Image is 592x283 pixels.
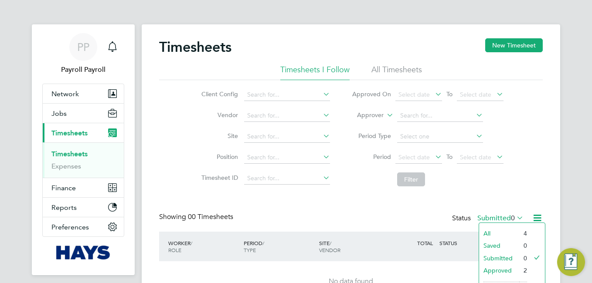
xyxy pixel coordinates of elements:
[77,41,89,53] span: PP
[398,153,430,161] span: Select date
[330,239,331,246] span: /
[51,150,88,158] a: Timesheets
[244,172,330,185] input: Search for...
[557,248,585,276] button: Engage Resource Center
[42,246,124,259] a: Go to home page
[43,142,124,178] div: Timesheets
[479,264,519,276] li: Approved
[519,239,527,252] li: 0
[479,239,519,252] li: Saved
[199,174,238,182] label: Timesheet ID
[460,153,491,161] span: Select date
[244,246,256,253] span: TYPE
[166,235,242,258] div: WORKER
[444,151,455,162] span: To
[43,84,124,103] button: Network
[199,132,238,140] label: Site
[43,104,124,123] button: Jobs
[244,152,330,164] input: Search for...
[56,246,111,259] img: hays-logo-retina.png
[519,252,527,264] li: 0
[51,184,76,192] span: Finance
[51,129,88,137] span: Timesheets
[159,212,235,222] div: Showing
[352,153,391,161] label: Period
[417,239,433,246] span: TOTAL
[519,264,527,276] li: 2
[51,203,77,212] span: Reports
[397,110,483,122] input: Search for...
[43,217,124,236] button: Preferences
[43,123,124,142] button: Timesheets
[244,131,330,143] input: Search for...
[168,246,181,253] span: ROLE
[460,91,491,98] span: Select date
[244,110,330,122] input: Search for...
[280,64,350,80] li: Timesheets I Follow
[199,90,238,98] label: Client Config
[262,239,264,246] span: /
[444,88,455,100] span: To
[199,153,238,161] label: Position
[398,91,430,98] span: Select date
[43,198,124,217] button: Reports
[477,214,524,222] label: Submitted
[479,227,519,239] li: All
[188,212,233,221] span: 00 Timesheets
[199,111,238,119] label: Vendor
[42,64,124,75] span: Payroll Payroll
[191,239,192,246] span: /
[319,246,340,253] span: VENDOR
[397,172,425,186] button: Filter
[242,235,317,258] div: PERIOD
[452,212,525,225] div: Status
[159,38,231,56] h2: Timesheets
[437,235,483,251] div: STATUS
[51,162,81,170] a: Expenses
[32,24,135,275] nav: Main navigation
[371,64,422,80] li: All Timesheets
[397,131,483,143] input: Select one
[42,33,124,75] a: PPPayroll Payroll
[344,111,384,120] label: Approver
[511,214,515,222] span: 0
[317,235,392,258] div: SITE
[519,227,527,239] li: 4
[485,38,543,52] button: New Timesheet
[352,132,391,140] label: Period Type
[352,90,391,98] label: Approved On
[51,223,89,231] span: Preferences
[43,178,124,197] button: Finance
[51,109,67,118] span: Jobs
[51,90,79,98] span: Network
[479,252,519,264] li: Submitted
[244,89,330,101] input: Search for...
